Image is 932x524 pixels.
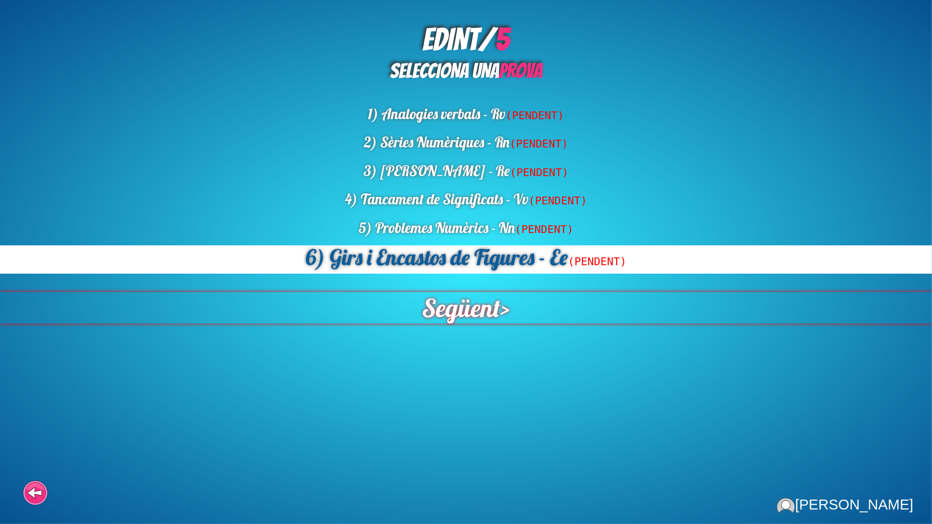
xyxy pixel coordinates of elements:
span: (PENDENT) [515,223,574,235]
span: (PENDENT) [505,109,564,122]
span: 5 [496,23,510,56]
div: [PERSON_NAME] [777,496,913,513]
span: SELECCIONA UNA [390,60,542,82]
span: (PENDENT) [510,138,568,150]
span: (PENDENT) [568,255,627,268]
span: (PENDENT) [528,194,587,207]
span: Següent [422,292,500,324]
span: PROVA [499,60,542,82]
div: Tornar al pas anterior [19,480,52,513]
b: EDINT/ [423,23,510,56]
span: (PENDENT) [510,166,569,179]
